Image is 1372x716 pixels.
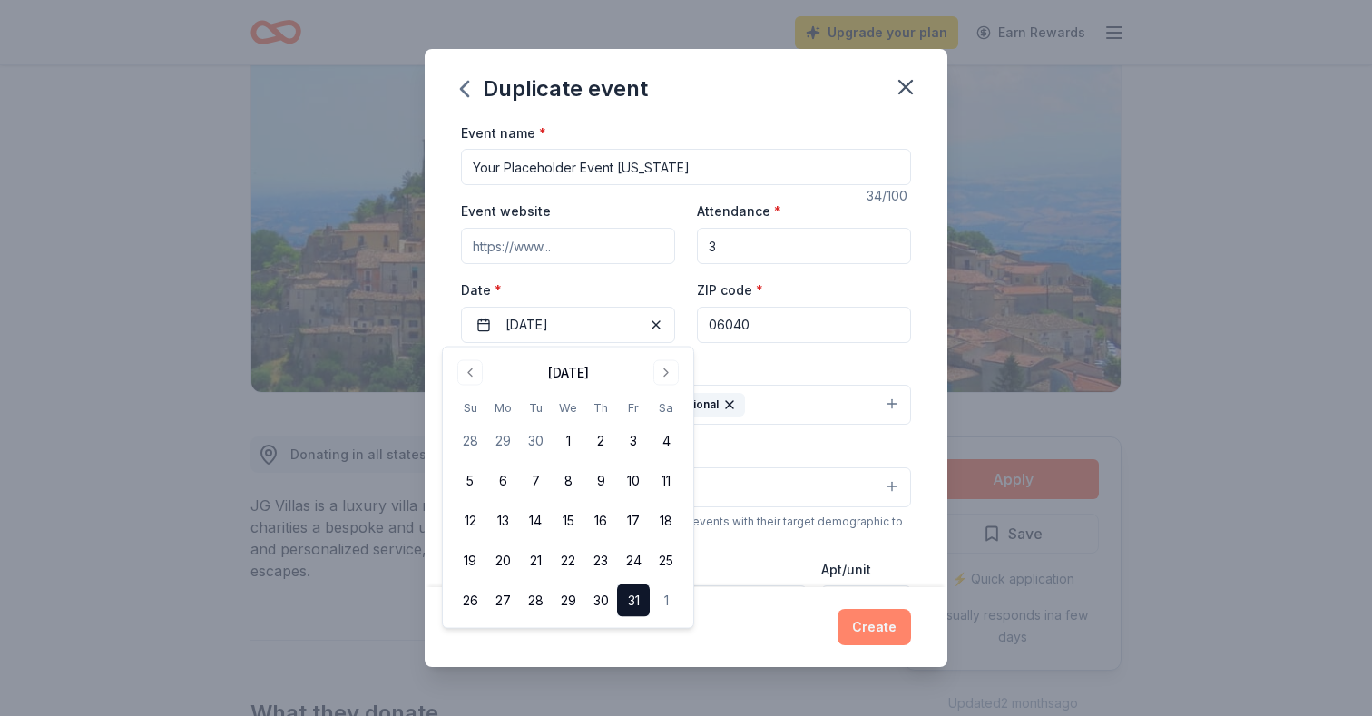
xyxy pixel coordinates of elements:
[552,584,584,617] button: 29
[552,465,584,497] button: 8
[461,281,675,299] label: Date
[617,398,650,417] th: Friday
[552,398,584,417] th: Wednesday
[617,425,650,457] button: 3
[457,360,483,386] button: Go to previous month
[697,202,781,221] label: Attendance
[697,281,763,299] label: ZIP code
[461,202,551,221] label: Event website
[838,609,911,645] button: Create
[454,398,486,417] th: Sunday
[697,228,911,264] input: 20
[867,185,911,207] div: 34 /100
[454,544,486,577] button: 19
[519,465,552,497] button: 7
[821,585,911,622] input: #
[650,425,682,457] button: 4
[653,360,679,386] button: Go to next month
[650,505,682,537] button: 18
[617,584,650,617] button: 31
[461,124,546,142] label: Event name
[584,465,617,497] button: 9
[617,505,650,537] button: 17
[519,505,552,537] button: 14
[486,584,519,617] button: 27
[650,465,682,497] button: 11
[650,584,682,617] button: 1
[584,398,617,417] th: Thursday
[552,505,584,537] button: 15
[519,584,552,617] button: 28
[461,228,675,264] input: https://www...
[821,561,871,579] label: Apt/unit
[519,425,552,457] button: 30
[584,505,617,537] button: 16
[519,544,552,577] button: 21
[486,398,519,417] th: Monday
[584,584,617,617] button: 30
[650,544,682,577] button: 25
[617,544,650,577] button: 24
[552,544,584,577] button: 22
[584,544,617,577] button: 23
[454,425,486,457] button: 28
[650,398,682,417] th: Saturday
[617,465,650,497] button: 10
[454,584,486,617] button: 26
[461,307,675,343] button: [DATE]
[486,505,519,537] button: 13
[697,307,911,343] input: 12345 (U.S. only)
[552,425,584,457] button: 1
[454,505,486,537] button: 12
[461,74,648,103] div: Duplicate event
[486,465,519,497] button: 6
[486,544,519,577] button: 20
[486,425,519,457] button: 29
[519,398,552,417] th: Tuesday
[461,149,911,185] input: Spring Fundraiser
[454,465,486,497] button: 5
[584,425,617,457] button: 2
[548,362,589,384] div: [DATE]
